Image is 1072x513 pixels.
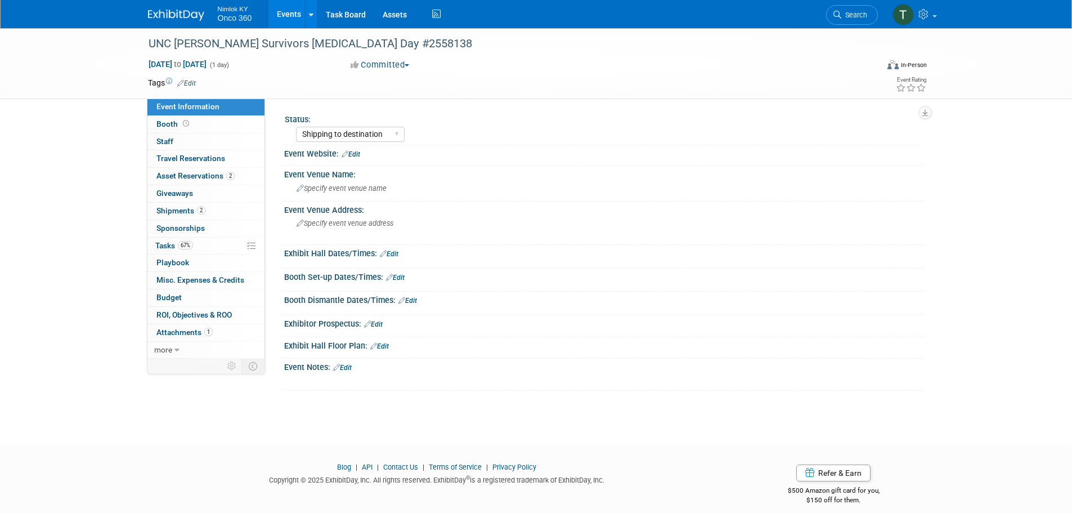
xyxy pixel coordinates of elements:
[374,463,382,471] span: |
[156,119,191,128] span: Booth
[154,345,172,354] span: more
[156,258,189,267] span: Playbook
[147,168,264,185] a: Asset Reservations2
[492,463,536,471] a: Privacy Policy
[284,269,925,283] div: Booth Set-up Dates/Times:
[156,328,213,337] span: Attachments
[147,116,264,133] a: Booth
[147,185,264,202] a: Giveaways
[841,11,867,19] span: Search
[337,463,351,471] a: Blog
[147,220,264,237] a: Sponsorships
[147,203,264,220] a: Shipments2
[347,59,414,71] button: Committed
[156,275,244,284] span: Misc. Expenses & Credits
[900,61,927,69] div: In-Person
[181,119,191,128] span: Booth not reserved yet
[222,359,242,373] td: Personalize Event Tab Strip
[896,77,926,83] div: Event Rating
[148,472,726,485] div: Copyright © 2025 ExhibitDay, Inc. All rights reserved. ExhibitDay is a registered trademark of Ex...
[145,34,861,54] div: UNC [PERSON_NAME] Survivors [MEDICAL_DATA] Day #2558138
[147,307,264,324] a: ROI, Objectives & ROO
[147,238,264,255] a: Tasks67%
[386,274,405,282] a: Edit
[156,224,205,233] span: Sponsorships
[887,60,899,69] img: Format-Inperson.png
[197,206,205,215] span: 2
[241,359,264,373] td: Toggle Event Tabs
[156,189,193,198] span: Giveaways
[284,337,925,352] div: Exhibit Hall Floor Plan:
[284,145,925,160] div: Event Website:
[285,111,920,125] div: Status:
[892,4,914,25] img: Tim Bugaile
[353,463,360,471] span: |
[811,59,927,75] div: Event Format
[383,463,418,471] a: Contact Us
[147,324,264,341] a: Attachments1
[284,166,925,180] div: Event Venue Name:
[156,102,219,111] span: Event Information
[284,202,925,216] div: Event Venue Address:
[147,272,264,289] a: Misc. Expenses & Credits
[156,171,235,180] span: Asset Reservations
[284,359,925,373] div: Event Notes:
[826,5,878,25] a: Search
[364,320,383,328] a: Edit
[362,463,373,471] a: API
[284,315,925,330] div: Exhibitor Prospectus:
[156,206,205,215] span: Shipments
[420,463,427,471] span: |
[147,289,264,306] a: Budget
[148,10,204,21] img: ExhibitDay
[147,99,264,115] a: Event Information
[147,342,264,359] a: more
[333,364,352,372] a: Edit
[172,60,183,69] span: to
[147,255,264,271] a: Playbook
[156,310,232,319] span: ROI, Objectives & ROO
[218,14,252,23] span: Onco 360
[796,465,871,481] a: Refer & Earn
[155,241,193,250] span: Tasks
[204,328,213,336] span: 1
[284,245,925,260] div: Exhibit Hall Dates/Times:
[178,241,193,249] span: 67%
[743,496,925,505] div: $150 off for them.
[177,79,196,87] a: Edit
[398,297,417,305] a: Edit
[156,293,182,302] span: Budget
[370,342,389,350] a: Edit
[156,154,225,163] span: Travel Reservations
[429,463,482,471] a: Terms of Service
[483,463,491,471] span: |
[743,479,925,505] div: $500 Amazon gift card for you,
[147,150,264,167] a: Travel Reservations
[342,150,360,158] a: Edit
[209,61,229,69] span: (1 day)
[218,2,252,14] span: Nimlok KY
[297,184,387,193] span: Specify event venue name
[148,59,207,69] span: [DATE] [DATE]
[466,475,470,481] sup: ®
[284,292,925,306] div: Booth Dismantle Dates/Times:
[380,250,398,258] a: Edit
[297,219,393,227] span: Specify event venue address
[147,133,264,150] a: Staff
[148,77,196,88] td: Tags
[226,172,235,180] span: 2
[156,137,173,146] span: Staff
